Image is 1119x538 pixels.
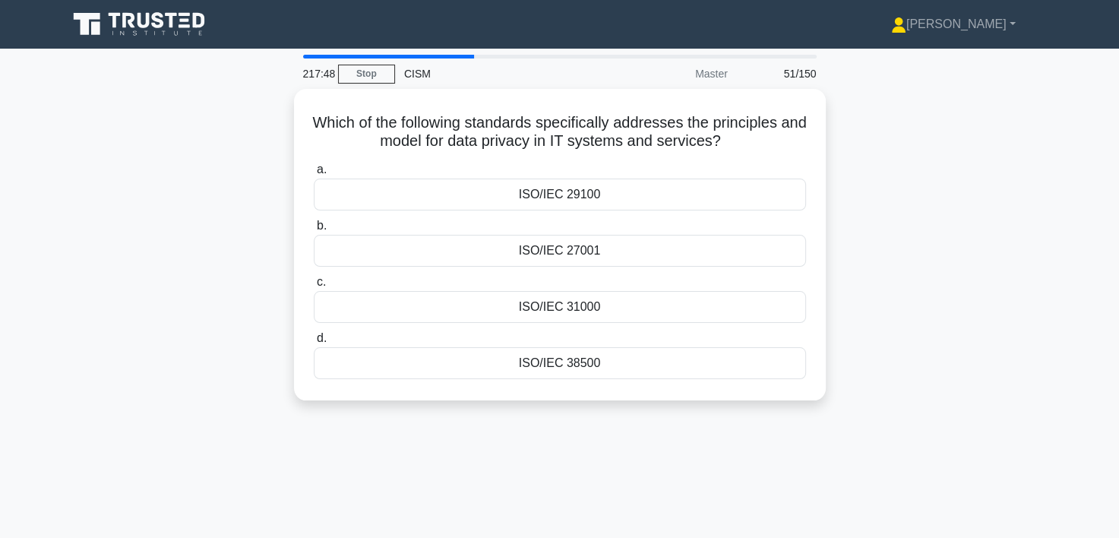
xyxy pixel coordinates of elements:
a: Stop [338,65,395,84]
div: CISM [395,59,604,89]
span: b. [317,219,327,232]
div: ISO/IEC 27001 [314,235,806,267]
a: [PERSON_NAME] [855,9,1052,40]
div: 217:48 [294,59,338,89]
div: ISO/IEC 31000 [314,291,806,323]
div: 51/150 [737,59,826,89]
span: c. [317,275,326,288]
span: a. [317,163,327,176]
div: ISO/IEC 38500 [314,347,806,379]
div: ISO/IEC 29100 [314,179,806,210]
h5: Which of the following standards specifically addresses the principles and model for data privacy... [312,113,808,151]
div: Master [604,59,737,89]
span: d. [317,331,327,344]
